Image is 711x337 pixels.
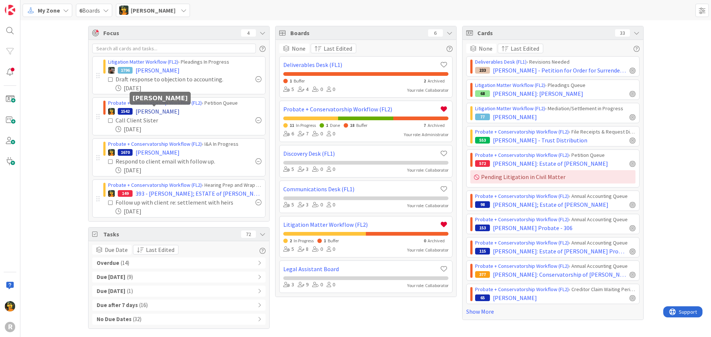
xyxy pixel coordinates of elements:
[470,170,635,183] div: Pending Litigation in Civil Matter
[283,264,440,273] a: Legal Assistant Board
[493,89,583,98] span: [PERSON_NAME]: [PERSON_NAME]
[466,307,640,316] a: Show More
[475,82,545,88] a: Litigation Matter Workflow (FL2)
[311,44,356,53] button: Last Edited
[407,167,448,173] div: Your role: Collaborator
[97,273,126,282] b: Due [DATE]
[424,78,426,84] span: 2
[116,84,261,92] div: [DATE]
[103,28,235,37] span: Focus
[475,152,569,158] a: Probate + Conservatorship Workflow (FL2)
[479,44,493,53] span: None
[428,78,445,84] span: Archived
[475,114,490,120] div: 77
[404,131,448,138] div: Your role: Administrator
[475,192,635,200] div: › Annual Accounting Queue
[475,151,635,159] div: › Petition Queue
[283,185,440,193] a: Communications Desk (FL1)
[116,157,233,166] div: Respond to client email with follow up.
[5,5,15,15] img: Visit kanbanzone.com
[327,201,335,209] div: 0
[283,245,294,253] div: 5
[493,293,537,302] span: [PERSON_NAME]
[475,58,527,65] a: Deliverables Desk (FL1)
[108,190,115,197] img: MR
[511,44,539,53] span: Last Edited
[475,248,490,255] div: 115
[136,66,180,75] span: [PERSON_NAME]
[118,108,133,115] div: 1542
[97,315,131,324] b: No Due Dates
[356,122,367,128] span: Buffer
[92,44,256,53] input: Search all cards and tasks...
[290,122,294,128] span: 11
[38,6,60,15] span: My Zone
[108,181,261,189] div: › Hearing Prep and Wrap Up
[283,130,294,138] div: 6
[283,85,294,94] div: 5
[131,6,176,15] span: [PERSON_NAME]
[133,315,141,324] span: ( 32 )
[139,301,148,310] span: ( 16 )
[283,281,294,289] div: 3
[5,301,15,311] img: MR
[97,259,119,267] b: Overdue
[327,130,335,138] div: 0
[475,286,569,293] a: Probate + Conservatorship Workflow (FL2)
[116,116,205,125] div: Call Client Sister
[116,207,261,216] div: [DATE]
[116,125,261,134] div: [DATE]
[424,122,426,128] span: 7
[283,105,440,114] a: Probate + Conservatorship Workflow (FL2)
[493,159,608,168] span: [PERSON_NAME]: Estate of [PERSON_NAME]
[283,201,294,209] div: 5
[290,238,292,243] span: 2
[108,58,261,66] div: › Pleadings In Progress
[298,165,308,173] div: 3
[108,58,178,65] a: Litigation Matter Workflow (FL2)
[475,239,569,246] a: Probate + Conservatorship Workflow (FL2)
[493,200,608,209] span: [PERSON_NAME]; Estate of [PERSON_NAME]
[108,141,202,147] a: Probate + Conservatorship Workflow (FL2)
[292,44,306,53] span: None
[136,189,261,198] span: 393 - [PERSON_NAME]; ESTATE of [PERSON_NAME]
[312,85,323,94] div: 0
[475,225,490,231] div: 153
[475,90,490,97] div: 68
[118,67,133,74] div: 1796
[493,270,627,279] span: [PERSON_NAME]: Conservatorship of [PERSON_NAME]
[475,137,490,144] div: 553
[477,28,611,37] span: Cards
[116,166,261,175] div: [DATE]
[136,148,180,157] span: [PERSON_NAME]
[283,220,440,229] a: Litigation Matter Workflow (FL2)
[312,281,323,289] div: 0
[108,140,261,148] div: › I&A In Progress
[108,108,115,115] img: MR
[407,202,448,209] div: Your role: Collaborator
[108,99,261,107] div: › Petition Queue
[475,262,635,270] div: › Annual Accounting Queue
[475,239,635,247] div: › Annual Accounting Queue
[116,75,237,84] div: Draft response to objection to accounting.
[475,216,635,223] div: › Annual Accounting Queue
[327,281,335,289] div: 0
[327,245,335,253] div: 0
[290,78,292,84] span: 1
[127,287,133,296] span: ( 1 )
[493,112,537,121] span: [PERSON_NAME]
[108,100,202,106] a: Probate + Conservatorship Workflow (FL2)
[475,286,635,293] div: › Creditor Claim Waiting Period
[108,182,202,188] a: Probate + Conservatorship Workflow (FL2)
[327,85,335,94] div: 0
[127,273,133,282] span: ( 9 )
[493,223,573,232] span: [PERSON_NAME] Probate - 306
[475,58,635,66] div: › Revisions Needed
[119,6,128,15] img: MR
[493,66,627,75] span: [PERSON_NAME] - Petition for Order for Surrender of Assets
[424,238,426,243] span: 0
[108,67,115,74] img: MW
[108,149,115,156] img: MR
[118,149,133,156] div: 1670
[312,130,323,138] div: 0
